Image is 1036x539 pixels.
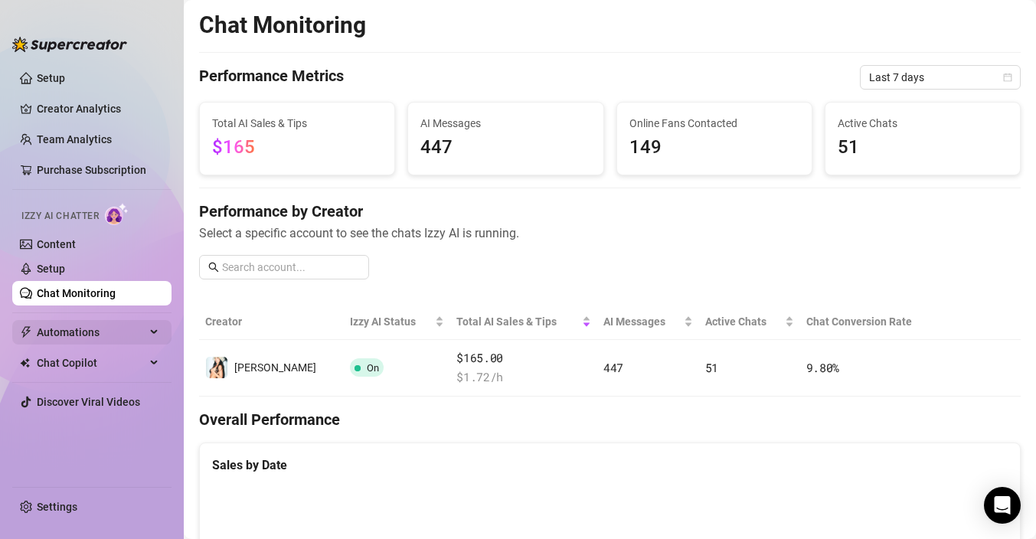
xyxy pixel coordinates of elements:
span: Select a specific account to see the chats Izzy AI is running. [199,224,1021,243]
img: AI Chatter [105,203,129,225]
span: 51 [838,133,1008,162]
div: Open Intercom Messenger [984,487,1021,524]
th: AI Messages [597,304,699,340]
span: 447 [420,133,590,162]
h4: Overall Performance [199,409,1021,430]
span: 447 [603,360,623,375]
a: Creator Analytics [37,96,159,121]
a: Chat Monitoring [37,287,116,299]
span: 9.80 % [806,360,840,375]
a: Content [37,238,76,250]
input: Search account... [222,259,360,276]
span: 51 [705,360,718,375]
span: Izzy AI Chatter [21,209,99,224]
span: Last 7 days [869,66,1011,89]
a: Setup [37,263,65,275]
h4: Performance by Creator [199,201,1021,222]
span: search [208,262,219,273]
a: Team Analytics [37,133,112,145]
span: $165 [212,136,255,158]
span: 149 [629,133,799,162]
span: AI Messages [603,313,681,330]
span: $ 1.72 /h [456,368,591,387]
span: Active Chats [838,115,1008,132]
span: Active Chats [705,313,782,330]
h4: Performance Metrics [199,65,344,90]
h2: Chat Monitoring [199,11,366,40]
span: [PERSON_NAME] [234,361,316,374]
span: AI Messages [420,115,590,132]
span: On [367,362,379,374]
span: Total AI Sales & Tips [456,313,579,330]
span: Total AI Sales & Tips [212,115,382,132]
img: Isabella [206,357,227,378]
span: Chat Copilot [37,351,145,375]
th: Active Chats [699,304,800,340]
span: thunderbolt [20,326,32,338]
span: Online Fans Contacted [629,115,799,132]
span: $165.00 [456,349,591,367]
span: calendar [1003,73,1012,82]
a: Settings [37,501,77,513]
span: Izzy AI Status [350,313,432,330]
th: Creator [199,304,344,340]
span: Automations [37,320,145,345]
div: Sales by Date [212,456,1008,475]
th: Izzy AI Status [344,304,450,340]
a: Purchase Subscription [37,164,146,176]
img: Chat Copilot [20,358,30,368]
th: Chat Conversion Rate [800,304,939,340]
a: Discover Viral Videos [37,396,140,408]
img: logo-BBDzfeDw.svg [12,37,127,52]
th: Total AI Sales & Tips [450,304,597,340]
a: Setup [37,72,65,84]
